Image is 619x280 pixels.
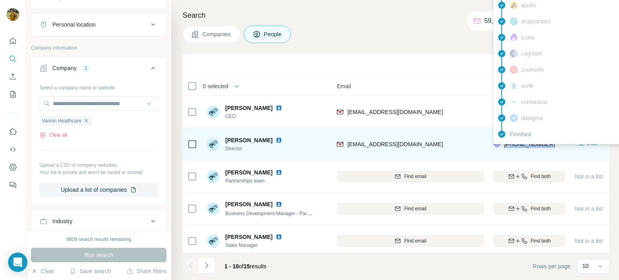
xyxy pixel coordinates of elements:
[183,10,609,21] h4: Search
[337,203,484,215] button: Find email
[39,131,67,139] button: Clear all
[276,234,282,240] img: LinkedIn logo
[404,237,426,245] span: Find email
[52,217,73,225] div: Industry
[533,262,571,270] span: Rows per page
[575,238,602,244] span: Not in a list
[239,263,244,270] span: of
[224,263,266,270] span: results
[276,105,282,111] img: LinkedIn logo
[6,87,19,102] button: My lists
[202,30,232,38] span: Companies
[521,1,536,9] span: apollo
[521,98,547,106] span: contactout
[494,235,565,247] button: Find both
[6,124,19,139] button: Use Surfe on LinkedIn
[531,205,551,212] span: Find both
[244,263,250,270] span: 15
[521,17,550,25] span: dropcontact
[575,205,602,212] span: Not in a list
[224,263,239,270] span: 1 - 10
[225,136,272,144] span: [PERSON_NAME]
[521,82,534,90] span: surfe
[127,267,166,275] button: Share filters
[31,267,54,275] button: Clear
[575,173,602,180] span: Not in a list
[207,170,220,183] img: Avatar
[225,113,285,120] span: CEO
[81,64,91,72] div: 1
[510,33,518,41] img: provider lusha logo
[8,253,27,272] div: Open Intercom Messenger
[404,205,426,212] span: Find email
[276,201,282,207] img: LinkedIn logo
[504,141,555,147] span: [PHONE_NUMBER]
[521,33,534,41] span: lusha
[337,170,484,183] button: Find email
[225,177,285,185] span: Partnerships team
[203,82,228,90] span: 0 selected
[207,106,220,118] img: Avatar
[31,15,166,34] button: Personal location
[510,100,518,104] img: provider contactout logo
[510,114,518,122] img: provider datagma logo
[52,64,77,72] div: Company
[510,50,518,58] img: provider cognism logo
[582,262,589,270] p: 10
[6,34,19,48] button: Quick start
[337,235,484,247] button: Find email
[207,138,220,151] img: Avatar
[337,82,351,90] span: Email
[199,257,215,274] button: Navigate to next page
[510,66,518,74] img: provider zoominfo logo
[225,242,285,249] span: Sales Manager
[225,145,285,152] span: Director
[6,142,19,157] button: Use Surfe API
[264,30,282,38] span: People
[225,200,272,208] span: [PERSON_NAME]
[521,50,542,58] span: cognism
[39,183,158,197] button: Upload a list of companies
[510,82,518,90] img: provider surfe logo
[225,168,272,176] span: [PERSON_NAME]
[510,130,531,138] span: Finished
[510,1,518,9] img: provider apollo logo
[225,233,272,241] span: [PERSON_NAME]
[521,114,543,122] span: datagma
[207,202,220,215] img: Avatar
[42,117,81,124] span: Vannin Healthcare
[6,178,19,192] button: Feedback
[31,212,166,231] button: Industry
[521,66,544,74] span: zoominfo
[31,44,166,52] p: Company information
[39,162,158,169] p: Upload a CSV of company websites.
[225,104,272,112] span: [PERSON_NAME]
[6,160,19,174] button: Dashboard
[484,16,504,26] p: 59,965
[337,140,343,148] img: provider findymail logo
[510,17,518,25] img: provider dropcontact logo
[52,21,96,29] div: Personal location
[31,58,166,81] button: Company1
[6,52,19,66] button: Search
[70,267,111,275] button: Save search
[337,108,343,116] img: provider findymail logo
[6,69,19,84] button: Enrich CSV
[531,173,551,180] span: Find both
[404,173,426,180] span: Find email
[347,141,443,147] span: [EMAIL_ADDRESS][DOMAIN_NAME]
[276,169,282,176] img: LinkedIn logo
[66,236,131,243] div: 9809 search results remaining
[494,203,565,215] button: Find both
[494,170,565,183] button: Find both
[276,137,282,143] img: LinkedIn logo
[531,237,551,245] span: Find both
[207,234,220,247] img: Avatar
[39,81,158,91] div: Select a company name or website
[347,109,443,115] span: [EMAIL_ADDRESS][DOMAIN_NAME]
[6,8,19,21] img: Avatar
[39,169,158,176] p: Your list is private and won't be saved or shared.
[225,210,326,216] span: Business Development Manager - Partnerships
